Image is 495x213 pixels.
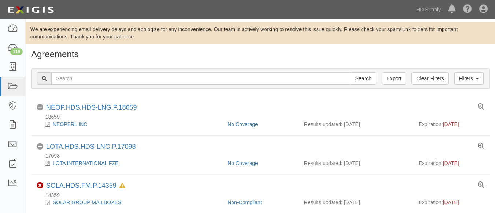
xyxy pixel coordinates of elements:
[31,49,490,59] h1: Agreements
[37,152,490,159] div: 17098
[5,3,56,16] img: logo-5460c22ac91f19d4615b14bd174203de0afe785f0fc80cf4dbbc73dc1793850b.png
[53,199,121,205] a: SOLAR GROUP MAILBOXES
[443,160,459,166] span: [DATE]
[46,182,125,190] div: SOLA.HDS.FM.P.14359
[304,159,408,167] div: Results updated: [DATE]
[304,199,408,206] div: Results updated: [DATE]
[478,104,484,110] a: View results summary
[46,143,136,150] a: LOTA.HDS.HDS-LNG.P.17098
[37,143,43,150] i: No Coverage
[419,199,484,206] div: Expiration:
[382,72,406,85] a: Export
[463,5,472,14] i: Help Center - Complianz
[37,191,490,199] div: 14359
[454,72,484,85] a: Filters
[37,159,222,167] div: LOTA INTERNATIONAL FZE
[37,113,490,121] div: 18659
[351,72,376,85] input: Search
[53,121,87,127] a: NEOPERL INC
[228,160,258,166] a: No Coverage
[26,26,495,40] div: We are experiencing email delivery delays and apologize for any inconvenience. Our team is active...
[37,199,222,206] div: SOLAR GROUP MAILBOXES
[478,143,484,150] a: View results summary
[228,121,258,127] a: No Coverage
[37,182,43,189] i: Non-Compliant
[304,121,408,128] div: Results updated: [DATE]
[419,121,484,128] div: Expiration:
[443,121,459,127] span: [DATE]
[53,160,118,166] a: LOTA INTERNATIONAL FZE
[10,48,23,55] div: 119
[37,121,222,128] div: NEOPERL INC
[411,72,448,85] a: Clear Filters
[228,199,262,205] a: Non-Compliant
[478,182,484,188] a: View results summary
[51,72,351,85] input: Search
[413,2,444,17] a: HD Supply
[46,104,137,112] div: NEOP.HDS.HDS-LNG.P.18659
[443,199,459,205] span: [DATE]
[37,104,43,111] i: No Coverage
[46,104,137,111] a: NEOP.HDS.HDS-LNG.P.18659
[419,159,484,167] div: Expiration:
[46,182,117,189] a: SOLA.HDS.FM.P.14359
[119,183,125,188] i: In Default since 04/22/2024
[46,143,136,151] div: LOTA.HDS.HDS-LNG.P.17098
